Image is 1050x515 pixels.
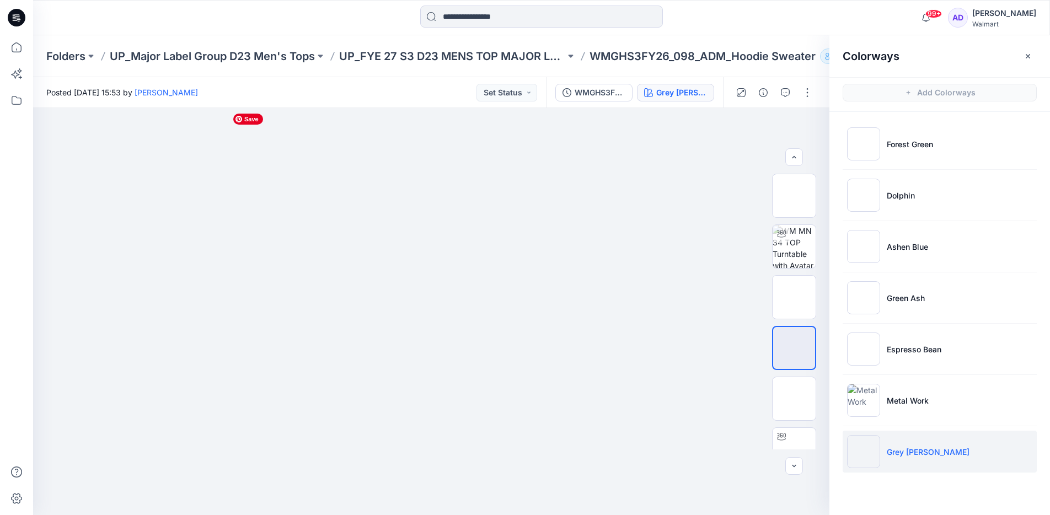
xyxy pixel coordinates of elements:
span: 99+ [925,9,942,18]
p: Ashen Blue [887,241,928,253]
img: WM MN 34 TOP Turntable with Avatar [773,225,816,268]
div: Grey [PERSON_NAME] [656,87,707,99]
p: Forest Green [887,138,933,150]
img: Espresso Bean [847,332,880,366]
p: Green Ash [887,292,925,304]
img: Forest Green [847,127,880,160]
div: [PERSON_NAME] [972,7,1036,20]
button: WMGHS3FY26_098_ADM_Hoodie Sweater [555,84,633,101]
div: WMGHS3FY26_098_ADM_Hoodie Sweater [575,87,625,99]
div: AD [948,8,968,28]
a: [PERSON_NAME] [135,88,198,97]
button: Grey [PERSON_NAME] [637,84,714,101]
div: Walmart [972,20,1036,28]
button: Details [754,84,772,101]
a: UP_FYE 27 S3 D23 MENS TOP MAJOR LABEL GROUP [339,49,565,64]
img: Grey Cannon [847,435,880,468]
p: Espresso Bean [887,344,941,355]
img: Metal Work [847,384,880,417]
button: 31 [820,49,855,64]
a: UP_Major Label Group D23 Men's Tops [110,49,315,64]
p: WMGHS3FY26_098_ADM_Hoodie Sweater [590,49,816,64]
img: Green Ash [847,281,880,314]
img: Dolphin [847,179,880,212]
p: Metal Work [887,395,929,406]
a: Folders [46,49,85,64]
p: Grey [PERSON_NAME] [887,446,969,458]
h2: Colorways [843,50,899,63]
span: Posted [DATE] 15:53 by [46,87,198,98]
p: Dolphin [887,190,915,201]
span: Save [233,114,263,125]
img: Ashen Blue [847,230,880,263]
